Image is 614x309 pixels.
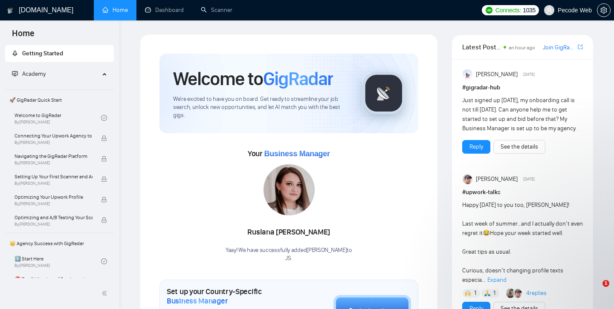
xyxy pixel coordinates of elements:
button: setting [597,3,611,17]
span: 1 [493,289,495,298]
span: We're excited to have you on board. Get ready to streamline your job search, unlock new opportuni... [173,95,348,120]
button: Reply [462,140,490,154]
img: 🙌 [465,290,471,296]
span: Happy [DATE] to you too, [PERSON_NAME]! Last week of summer…and I actually don’t even regret it H... [462,201,583,283]
img: 🙏 [484,290,490,296]
span: fund-projection-screen [12,71,18,77]
span: user [546,7,552,13]
span: [PERSON_NAME] [476,70,518,79]
span: By [PERSON_NAME] [14,160,93,166]
span: lock [101,135,107,141]
span: double-left [101,289,110,298]
h1: Set up your Country-Specific [167,287,291,306]
a: Join GigRadar Slack Community [543,43,576,52]
a: dashboardDashboard [145,6,184,14]
a: See the details [501,142,538,152]
span: Optimizing Your Upwork Profile [14,193,93,201]
span: an hour ago [509,45,535,51]
img: logo [7,4,13,17]
a: homeHome [102,6,128,14]
span: Home [5,27,41,45]
button: See the details [493,140,545,154]
span: lock [101,217,107,223]
span: 1 [474,289,476,298]
span: Connecting Your Upwork Agency to GigRadar [14,132,93,140]
a: searchScanner [201,6,232,14]
span: lock [101,156,107,162]
span: rocket [12,50,18,56]
img: gigradar-logo.png [362,72,405,114]
span: GigRadar [263,67,333,90]
h1: # gigradar-hub [462,83,583,92]
span: check-circle [101,258,107,264]
span: Just signed up [DATE], my onboarding call is not till [DATE]. Can anyone help me to get started t... [462,97,576,132]
span: ⛔ Top 3 Mistakes of Pro Agencies [14,275,93,283]
a: setting [597,7,611,14]
span: [DATE] [523,71,535,78]
span: 1035 [523,6,536,15]
div: Ruslana [PERSON_NAME] [226,225,352,240]
span: Academy [12,70,46,77]
span: By [PERSON_NAME] [14,222,93,227]
span: Connects: [495,6,521,15]
img: Korlan [507,289,516,298]
span: Getting Started [22,50,63,57]
span: Optimizing and A/B Testing Your Scanner for Better Results [14,213,93,222]
span: Navigating the GigRadar Platform [14,152,93,160]
span: By [PERSON_NAME] [14,140,93,145]
h1: # upwork-talks [462,188,583,197]
a: Reply [469,142,483,152]
span: check-circle [101,115,107,121]
span: Latest Posts from the GigRadar Community [462,42,501,52]
a: 1️⃣ Start HereBy[PERSON_NAME] [14,252,101,271]
img: Anisuzzaman Khan [463,69,473,80]
span: 1 [602,280,609,287]
span: 👑 Agency Success with GigRadar [6,235,113,252]
span: lock [101,176,107,182]
span: By [PERSON_NAME] [14,201,93,206]
img: Igor Šalagin [463,174,473,184]
span: Business Manager [264,149,330,158]
p: JS . [226,255,352,263]
iframe: Intercom live chat [585,280,605,300]
span: Setting Up Your First Scanner and Auto-Bidder [14,172,93,181]
a: Welcome to GigRadarBy[PERSON_NAME] [14,109,101,127]
li: Getting Started [5,45,114,62]
span: Business Manager [167,296,228,306]
span: export [578,43,583,50]
a: 4replies [526,289,547,298]
span: 🚀 GigRadar Quick Start [6,92,113,109]
img: 1686860256935-51.jpg [264,164,315,215]
img: Igor Šalagin [513,289,523,298]
span: lock [101,197,107,203]
span: By [PERSON_NAME] [14,181,93,186]
span: [PERSON_NAME] [476,175,518,184]
h1: Welcome to [173,67,333,90]
img: upwork-logo.png [486,7,492,14]
span: Academy [22,70,46,77]
span: [DATE] [523,175,535,183]
div: Yaay! We have successfully added [PERSON_NAME] to [226,246,352,263]
a: export [578,43,583,51]
span: Your [248,149,330,158]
